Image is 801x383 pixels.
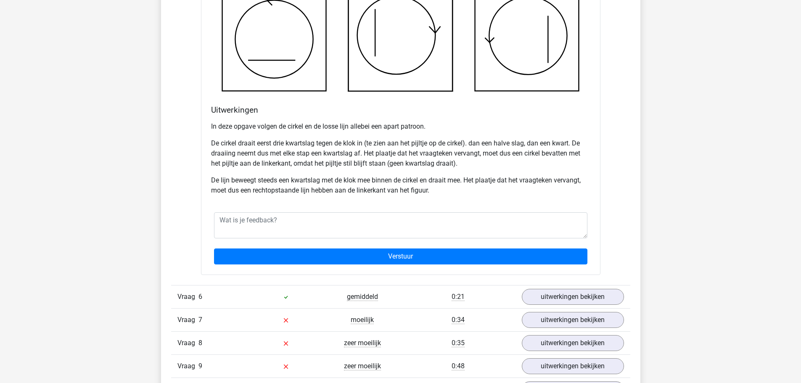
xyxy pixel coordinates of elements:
[214,248,587,264] input: Verstuur
[452,316,465,324] span: 0:34
[211,105,590,115] h4: Uitwerkingen
[177,315,198,325] span: Vraag
[452,362,465,370] span: 0:48
[344,339,381,347] span: zeer moeilijk
[211,138,590,169] p: De cirkel draait eerst drie kwartslag tegen de klok in (te zien aan het pijltje op de cirkel). da...
[522,358,624,374] a: uitwerkingen bekijken
[351,316,374,324] span: moeilijk
[198,316,202,324] span: 7
[211,175,590,195] p: De lijn beweegt steeds een kwartslag met de klok mee binnen de cirkel en draait mee. Het plaatje ...
[452,339,465,347] span: 0:35
[177,292,198,302] span: Vraag
[344,362,381,370] span: zeer moeilijk
[452,293,465,301] span: 0:21
[198,293,202,301] span: 6
[522,289,624,305] a: uitwerkingen bekijken
[198,362,202,370] span: 9
[347,293,378,301] span: gemiddeld
[177,338,198,348] span: Vraag
[522,312,624,328] a: uitwerkingen bekijken
[522,335,624,351] a: uitwerkingen bekijken
[211,122,590,132] p: In deze opgave volgen de cirkel en de losse lijn allebei een apart patroon.
[198,339,202,347] span: 8
[177,361,198,371] span: Vraag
